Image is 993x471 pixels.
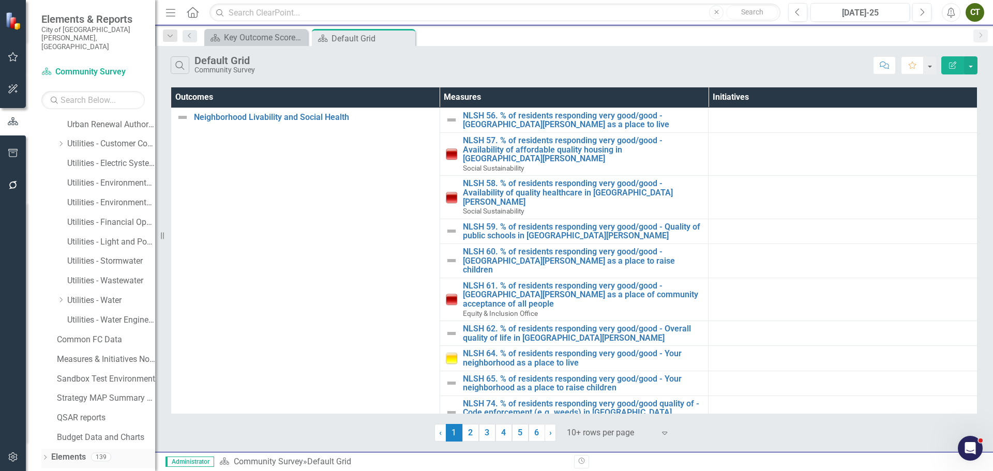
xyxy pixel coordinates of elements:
div: Default Grid [332,32,413,45]
a: Utilities - Environmental Services Div. [67,197,155,209]
a: NLSH 56. % of residents responding very good/good - [GEOGRAPHIC_DATA][PERSON_NAME] as a place to ... [463,111,703,129]
td: Double-Click to Edit Right Click for Context Menu [440,396,709,430]
td: Double-Click to Edit Right Click for Context Menu [440,108,709,132]
a: NLSH 59. % of residents responding very good/good - Quality of public schools in [GEOGRAPHIC_DATA... [463,222,703,240]
td: Double-Click to Edit Right Click for Context Menu [440,321,709,346]
img: Not Defined [445,327,458,340]
a: NLSH 61. % of residents responding very good/good - [GEOGRAPHIC_DATA][PERSON_NAME] as a place of ... [463,281,703,309]
span: 1 [446,424,462,442]
img: Below Plan [445,148,458,160]
input: Search Below... [41,91,145,109]
img: Not Defined [176,111,189,124]
a: Utilities - Light and Power [67,236,155,248]
a: 3 [479,424,495,442]
span: Elements & Reports [41,13,145,25]
a: QSAR reports [57,412,155,424]
div: Default Grid [307,457,351,466]
span: ‹ [439,428,442,437]
a: Common FC Data [57,334,155,346]
div: » [219,456,566,468]
a: NLSH 62. % of residents responding very good/good - Overall quality of life in [GEOGRAPHIC_DATA][... [463,324,703,342]
a: Budget Data and Charts [57,432,155,444]
a: NLSH 57. % of residents responding very good/good - Availability of affordable quality housing in... [463,136,703,163]
div: 139 [91,453,111,462]
a: Measures & Initiatives No Longer Used [57,354,155,366]
iframe: Intercom live chat [958,436,983,461]
a: 5 [512,424,529,442]
small: City of [GEOGRAPHIC_DATA][PERSON_NAME], [GEOGRAPHIC_DATA] [41,25,145,51]
a: Utilities - Wastewater [67,275,155,287]
a: Key Outcome Scorecard [207,31,305,44]
span: Search [741,8,763,16]
a: NLSH 65. % of residents responding very good/good - Your neighborhood as a place to raise children [463,374,703,392]
a: NLSH 64. % of residents responding very good/good - Your neighborhood as a place to live [463,349,703,367]
td: Double-Click to Edit Right Click for Context Menu [440,278,709,321]
div: Key Outcome Scorecard [224,31,305,44]
td: Double-Click to Edit Right Click for Context Menu [440,133,709,176]
td: Double-Click to Edit Right Click for Context Menu [440,371,709,396]
a: Utilities - Water [67,295,155,307]
td: Double-Click to Edit Right Click for Context Menu [440,244,709,278]
a: 6 [529,424,545,442]
a: Urban Renewal Authority [67,119,155,131]
button: CT [966,3,984,22]
button: [DATE]-25 [810,3,910,22]
span: Social Sustainability [463,207,524,215]
a: Utilities - Environmental Regulatory Affairs [67,177,155,189]
span: Social Sustainability [463,164,524,172]
div: Community Survey [194,66,255,74]
a: Utilities - Electric Systems Eng Div. [67,158,155,170]
a: Neighborhood Livability and Social Health [194,113,434,122]
a: Utilities - Customer Connections [67,138,155,150]
img: Not Defined [445,406,458,419]
a: Elements [51,451,86,463]
span: › [549,428,552,437]
a: 2 [462,424,479,442]
button: Search [726,5,778,20]
a: Strategy MAP Summary Reports [57,392,155,404]
img: Below Plan [445,191,458,204]
div: Default Grid [194,55,255,66]
img: Not Defined [445,225,458,237]
input: Search ClearPoint... [209,4,780,22]
a: Sandbox Test Environment [57,373,155,385]
span: Equity & Inclusion Office [463,309,538,317]
a: Utilities - Financial Operations [67,217,155,229]
a: Utilities - Water Engineering [67,314,155,326]
img: Not Defined [445,114,458,126]
img: Not Defined [445,377,458,389]
a: NLSH 74. % of residents responding very good/good quality of - Code enforcement (e.g. weeds) in [... [463,399,703,427]
td: Double-Click to Edit Right Click for Context Menu [440,176,709,219]
img: Below Plan [445,293,458,306]
a: Community Survey [41,66,145,78]
a: 4 [495,424,512,442]
td: Double-Click to Edit Right Click for Context Menu [440,346,709,371]
img: ClearPoint Strategy [5,11,24,31]
a: NLSH 60. % of residents responding very good/good - [GEOGRAPHIC_DATA][PERSON_NAME] as a place to ... [463,247,703,275]
span: Administrator [165,457,214,467]
a: Utilities - Stormwater [67,255,155,267]
img: Not Defined [445,254,458,267]
a: Community Survey [234,457,303,466]
img: Caution [445,352,458,364]
div: [DATE]-25 [814,7,906,19]
td: Double-Click to Edit Right Click for Context Menu [440,219,709,244]
a: NLSH 58. % of residents responding very good/good - Availability of quality healthcare in [GEOGRA... [463,179,703,206]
